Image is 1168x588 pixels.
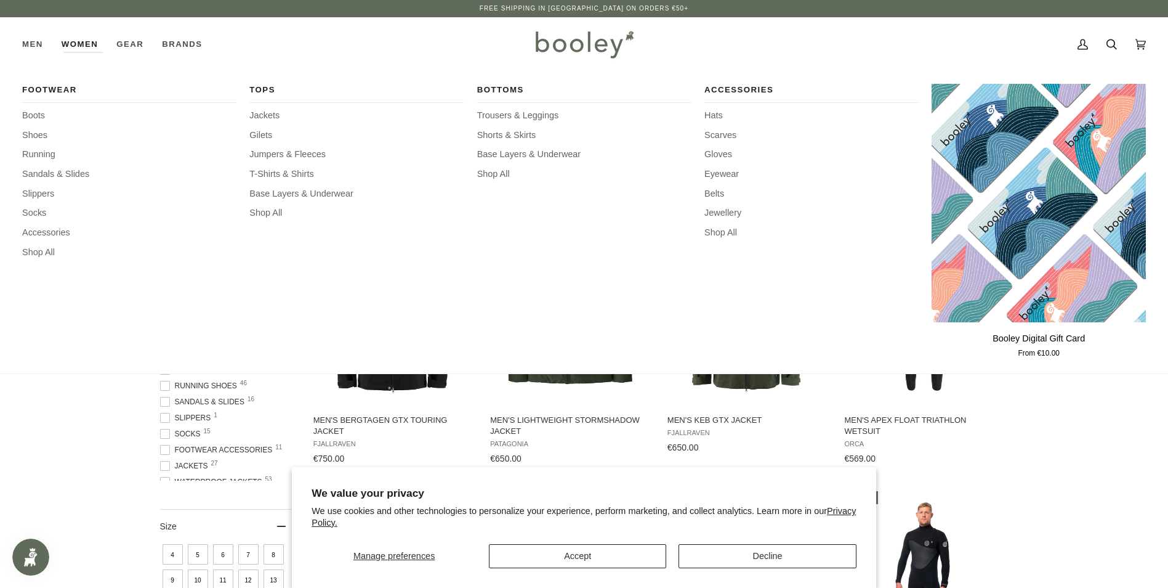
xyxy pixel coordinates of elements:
[22,187,236,201] span: Slippers
[312,506,856,528] a: Privacy Policy.
[313,440,473,448] span: Fjallraven
[238,544,259,565] span: Size: 7
[249,148,464,161] a: Jumpers & Fleeces
[249,84,464,96] span: Tops
[188,544,208,565] span: Size: 5
[249,109,464,123] a: Jackets
[211,460,218,467] span: 27
[477,129,691,142] a: Shorts & Skirts
[213,544,233,565] span: Size: 6
[844,440,1004,448] span: Orca
[22,38,43,51] span: Men
[116,38,143,51] span: Gear
[477,84,691,103] a: Bottoms
[160,412,215,423] span: Slippers
[704,168,919,181] a: Eyewear
[160,444,276,455] span: Footwear Accessories
[477,84,691,96] span: Bottoms
[160,380,241,391] span: Running Shoes
[22,84,236,96] span: Footwear
[22,148,236,161] a: Running
[679,544,856,568] button: Decline
[667,443,699,452] span: €650.00
[993,332,1085,346] p: Booley Digital Gift Card
[704,187,919,201] a: Belts
[163,544,183,565] span: Size: 4
[312,544,477,568] button: Manage preferences
[312,487,856,500] h2: We value your privacy
[490,415,650,437] span: Men's Lightweight Stormshadow Jacket
[704,84,919,96] span: Accessories
[667,415,827,426] span: Men's Keb GTX Jacket
[22,17,52,71] a: Men
[844,415,1004,437] span: Men's Apex Float Triathlon Wetsuit
[312,505,856,529] p: We use cookies and other technologies to personalize your experience, perform marketing, and coll...
[12,539,49,576] iframe: Button to open loyalty program pop-up
[477,168,691,181] span: Shop All
[160,476,266,488] span: Waterproof Jackets
[704,148,919,161] a: Gloves
[249,168,464,181] a: T-Shirts & Shirts
[249,206,464,220] a: Shop All
[480,4,688,14] p: Free Shipping in [GEOGRAPHIC_DATA] on Orders €50+
[704,109,919,123] a: Hats
[204,428,211,435] span: 15
[477,109,691,123] span: Trousers & Leggings
[22,226,236,240] a: Accessories
[22,109,236,123] a: Boots
[704,226,919,240] a: Shop All
[275,444,282,451] span: 11
[249,187,464,201] a: Base Layers & Underwear
[153,17,211,71] a: Brands
[704,206,919,220] a: Jewellery
[214,412,217,419] span: 1
[249,129,464,142] a: Gilets
[530,27,638,62] img: Booley
[240,380,247,386] span: 46
[22,129,236,142] a: Shoes
[162,38,202,51] span: Brands
[22,84,236,103] a: Footwear
[844,454,876,463] span: €569.00
[932,84,1146,322] product-grid-item-variant: €10.00
[22,246,236,259] a: Shop All
[22,168,236,181] span: Sandals & Slides
[704,129,919,142] a: Scarves
[249,84,464,103] a: Tops
[160,460,212,472] span: Jackets
[313,454,345,463] span: €750.00
[22,206,236,220] a: Socks
[107,17,153,71] a: Gear
[932,84,1146,322] a: Booley Digital Gift Card
[313,415,473,437] span: Men's Bergtagen GTX Touring Jacket
[490,440,650,448] span: Patagonia
[52,17,107,71] div: Women Footwear Boots Shoes Running Sandals & Slides Slippers Socks Accessories Shop All Tops Jack...
[477,148,691,161] a: Base Layers & Underwear
[160,521,177,531] span: Size
[62,38,98,51] span: Women
[932,327,1146,360] a: Booley Digital Gift Card
[265,476,272,483] span: 53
